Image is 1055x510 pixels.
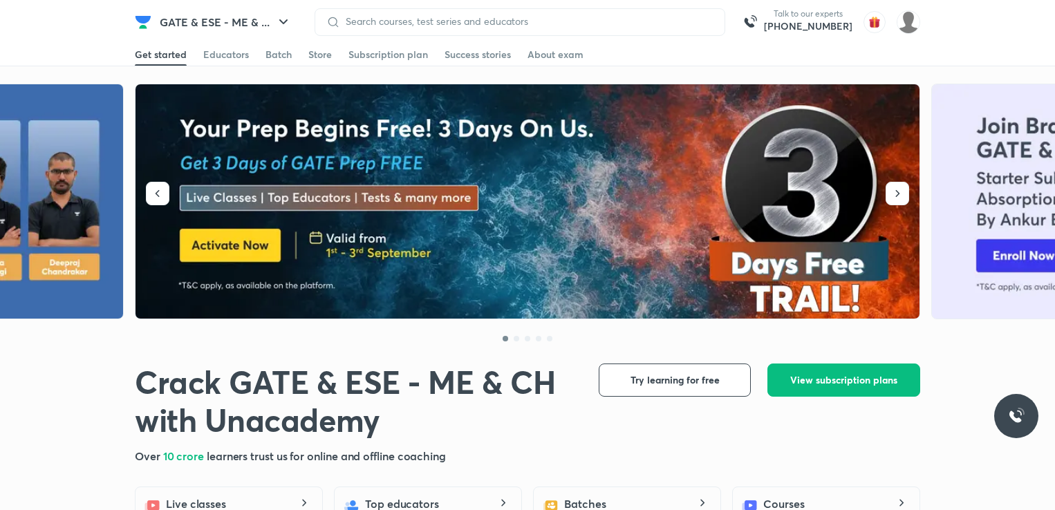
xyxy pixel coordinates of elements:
img: call-us [736,8,764,36]
a: Subscription plan [348,44,428,66]
a: Educators [203,44,249,66]
div: Store [308,48,332,62]
a: Get started [135,44,187,66]
a: [PHONE_NUMBER] [764,19,852,33]
div: About exam [527,48,583,62]
h1: Crack GATE & ESE - ME & CH with Unacademy [135,363,577,440]
a: Batch [265,44,292,66]
div: Educators [203,48,249,62]
img: Ajay [897,10,920,34]
span: Over [135,448,163,463]
span: View subscription plans [790,373,897,387]
a: Store [308,44,332,66]
button: GATE & ESE - ME & ... [151,8,300,36]
span: 10 crore [163,448,207,463]
button: Try learning for free [599,363,751,397]
span: Try learning for free [631,373,720,387]
span: learners trust us for online and offline coaching [207,448,446,463]
img: Company Logo [135,14,151,30]
input: Search courses, test series and educators [340,16,713,27]
p: Talk to our experts [764,8,852,19]
a: Success stories [445,44,511,66]
div: Subscription plan [348,48,428,62]
button: View subscription plans [767,363,920,397]
div: Success stories [445,48,511,62]
img: avatar [863,11,886,33]
div: Get started [135,48,187,62]
div: Batch [265,48,292,62]
img: ttu [1008,408,1025,424]
a: About exam [527,44,583,66]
